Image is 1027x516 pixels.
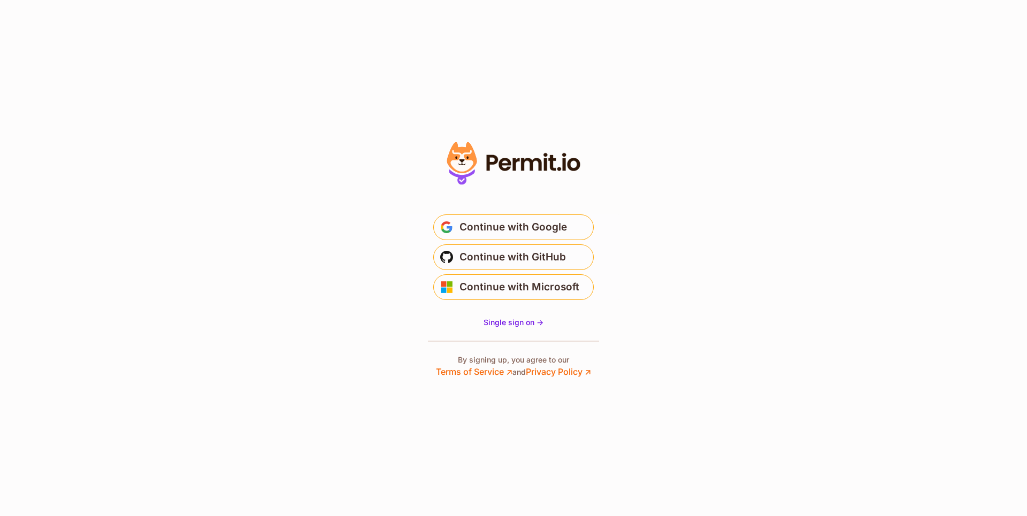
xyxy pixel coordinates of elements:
span: Continue with Microsoft [459,279,579,296]
a: Terms of Service ↗ [436,366,512,377]
a: Privacy Policy ↗ [526,366,591,377]
span: Continue with Google [459,219,567,236]
span: Continue with GitHub [459,249,566,266]
button: Continue with Microsoft [433,274,594,300]
p: By signing up, you agree to our and [436,355,591,378]
button: Continue with Google [433,214,594,240]
span: Single sign on -> [484,318,543,327]
button: Continue with GitHub [433,244,594,270]
a: Single sign on -> [484,317,543,328]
